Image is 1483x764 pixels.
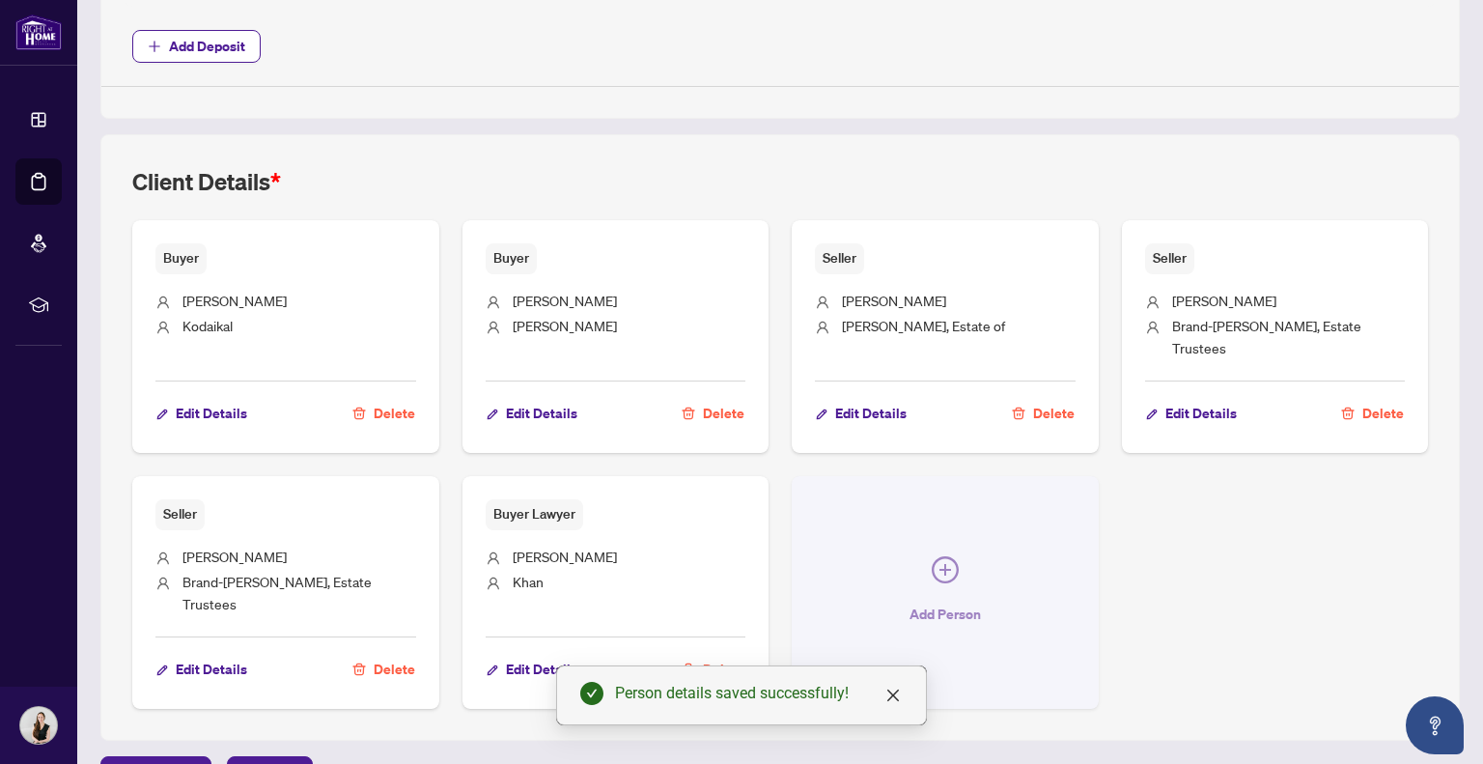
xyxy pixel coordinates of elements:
span: [PERSON_NAME] [513,317,617,334]
span: [PERSON_NAME] [182,548,287,565]
h2: Client Details [132,166,281,197]
button: Delete [351,397,416,430]
button: Add Person [792,476,1099,709]
span: Edit Details [506,398,577,429]
button: Delete [1340,397,1405,430]
div: Person details saved successfully! [615,682,903,705]
button: Edit Details [486,397,578,430]
span: Buyer Lawyer [486,499,583,529]
span: close [885,688,901,703]
button: Edit Details [155,653,248,686]
span: Add Deposit [169,31,245,62]
button: Edit Details [815,397,908,430]
span: Seller [155,499,205,529]
span: Buyer [486,243,537,273]
button: Delete [681,653,745,686]
button: Edit Details [486,653,578,686]
button: Open asap [1406,696,1464,754]
button: Delete [1011,397,1076,430]
span: Delete [703,654,744,685]
a: Close [882,685,904,706]
span: Delete [374,654,415,685]
span: Seller [1145,243,1194,273]
span: Khan [513,573,544,590]
span: Delete [1362,398,1404,429]
button: Edit Details [1145,397,1238,430]
button: Delete [681,397,745,430]
span: Kodaikal [182,317,233,334]
span: [PERSON_NAME] [182,292,287,309]
span: Delete [703,398,744,429]
span: Brand-[PERSON_NAME], Estate Trustees [1172,317,1361,356]
span: Brand-[PERSON_NAME], Estate Trustees [182,573,372,612]
button: Add Deposit [132,30,261,63]
span: Edit Details [1165,398,1237,429]
span: Edit Details [506,654,577,685]
span: Add Person [909,599,981,630]
img: Profile Icon [20,707,57,744]
span: plus-circle [932,556,959,583]
img: logo [15,14,62,50]
span: Buyer [155,243,207,273]
button: Edit Details [155,397,248,430]
span: [PERSON_NAME] [842,292,946,309]
span: check-circle [580,682,603,705]
span: Seller [815,243,864,273]
span: [PERSON_NAME] [513,292,617,309]
span: Edit Details [176,654,247,685]
span: plus [148,40,161,53]
span: [PERSON_NAME], Estate of [842,317,1005,334]
span: Delete [1033,398,1075,429]
button: Delete [351,653,416,686]
span: Edit Details [835,398,907,429]
span: [PERSON_NAME] [513,548,617,565]
span: Edit Details [176,398,247,429]
span: Delete [374,398,415,429]
span: [PERSON_NAME] [1172,292,1276,309]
